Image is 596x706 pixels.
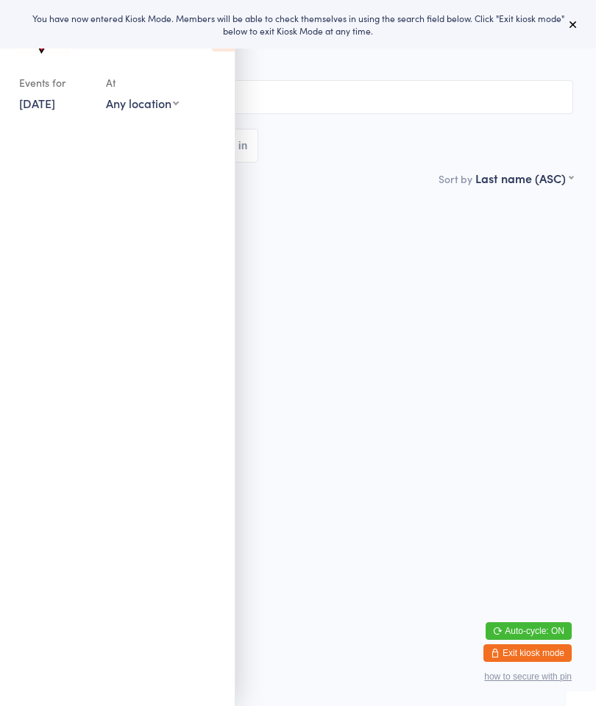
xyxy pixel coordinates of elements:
div: At [106,71,179,95]
button: how to secure with pin [484,671,572,682]
div: Any location [106,95,179,111]
a: [DATE] [19,95,55,111]
label: Sort by [439,171,472,186]
h2: Check-in [23,37,573,61]
div: Last name (ASC) [475,170,573,186]
div: You have now entered Kiosk Mode. Members will be able to check themselves in using the search fie... [24,12,572,37]
button: Exit kiosk mode [483,644,572,662]
input: Search [23,80,573,114]
button: Auto-cycle: ON [486,622,572,640]
div: Events for [19,71,91,95]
